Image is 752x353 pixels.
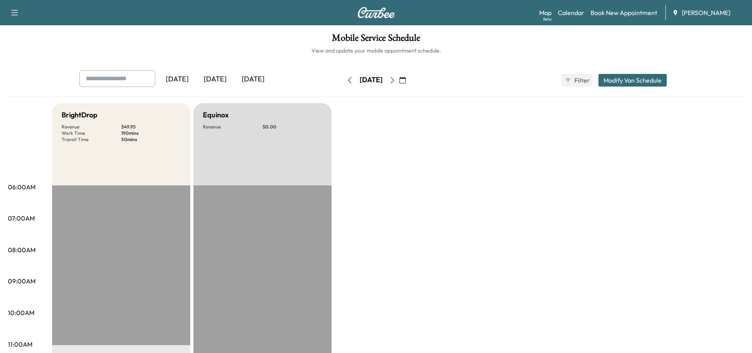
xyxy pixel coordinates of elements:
[558,8,584,17] a: Calendar
[8,33,744,47] h1: Mobile Service Schedule
[8,47,744,55] h6: View and update your mobile appointment schedule.
[121,130,181,136] p: 190 mins
[8,276,36,286] p: 09:00AM
[8,213,35,223] p: 07:00AM
[121,124,181,130] p: $ 49.95
[591,8,657,17] a: Book New Appointment
[196,70,234,89] div: [DATE]
[543,16,551,22] div: Beta
[357,7,395,18] img: Curbee Logo
[121,136,181,143] p: 50 mins
[539,8,551,17] a: MapBeta
[574,76,589,85] span: Filter
[8,245,36,255] p: 08:00AM
[561,74,592,87] button: Filter
[62,130,121,136] p: Work Time
[62,124,121,130] p: Revenue
[158,70,196,89] div: [DATE]
[8,182,36,192] p: 06:00AM
[62,136,121,143] p: Transit Time
[263,124,322,130] p: $ 0.00
[203,109,229,121] h5: Equinox
[62,109,98,121] h5: BrightDrop
[234,70,272,89] div: [DATE]
[8,340,32,349] p: 11:00AM
[598,74,667,87] button: Modify Van Schedule
[682,8,730,17] span: [PERSON_NAME]
[8,308,34,317] p: 10:00AM
[360,75,383,85] div: [DATE]
[203,124,263,130] p: Revenue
